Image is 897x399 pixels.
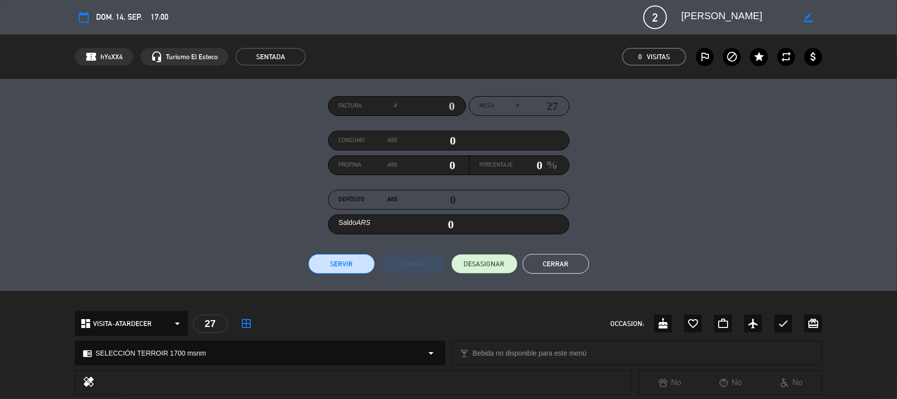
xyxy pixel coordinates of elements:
i: headset_mic [151,51,163,63]
input: 0 [513,158,543,173]
span: confirmation_number [85,51,97,63]
div: 27 [193,315,228,333]
i: star [753,51,765,63]
input: 0 [397,99,455,113]
em: ARS [387,195,398,205]
em: ARS [387,136,398,145]
em: # [516,101,519,111]
i: check [777,318,789,329]
i: favorite_border [687,318,699,329]
i: arrow_drop_down [426,347,437,359]
i: card_giftcard [807,318,819,329]
label: Porcentaje [480,160,513,170]
div: No [700,376,761,389]
span: DESASIGNAR [464,259,505,269]
i: repeat [780,51,792,63]
button: Cobrar [380,254,446,274]
em: ARS [387,160,397,170]
span: 2 [643,5,667,29]
span: 17:00 [151,11,168,24]
i: border_all [240,318,252,329]
span: VISITA-ATARDECER [93,318,152,329]
input: 0 [398,133,456,148]
i: calendar_today [78,11,90,23]
label: Propina [339,160,398,170]
i: attach_money [807,51,819,63]
span: hYsXX4 [100,51,123,63]
em: % [543,155,558,175]
i: airplanemode_active [747,318,759,329]
i: arrow_drop_down [171,318,183,329]
span: Bebida no disponible para este menú [473,348,587,359]
button: DESASIGNAR [451,254,518,274]
em: Visitas [647,51,670,63]
button: calendar_today [75,8,93,26]
i: block [726,51,738,63]
span: Turismo El Esteco [166,51,218,63]
i: dashboard [80,318,92,329]
input: 0 [397,158,456,173]
div: No [761,376,822,389]
label: Saldo [339,217,371,228]
i: work_outline [717,318,729,329]
i: outlined_flag [699,51,711,63]
span: OCCASION: [610,318,644,329]
i: border_color [803,13,813,22]
i: chrome_reader_mode [83,349,92,358]
i: healing [83,376,95,390]
label: Factura [339,101,397,111]
input: number [519,99,559,113]
label: Consumo [339,136,398,145]
span: SENTADA [235,48,306,66]
em: # [394,101,397,111]
button: Servir [308,254,375,274]
i: cake [657,318,669,329]
span: SELECCIÓN TERROIR 1700 msnm [96,348,206,359]
em: ARS [356,218,370,226]
span: dom. 14, sep. [96,11,142,24]
div: No [639,376,700,389]
i: local_bar [460,349,469,358]
span: 0 [638,51,642,63]
span: Mesa [480,101,495,111]
label: Depósito [339,195,398,205]
button: Cerrar [523,254,589,274]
